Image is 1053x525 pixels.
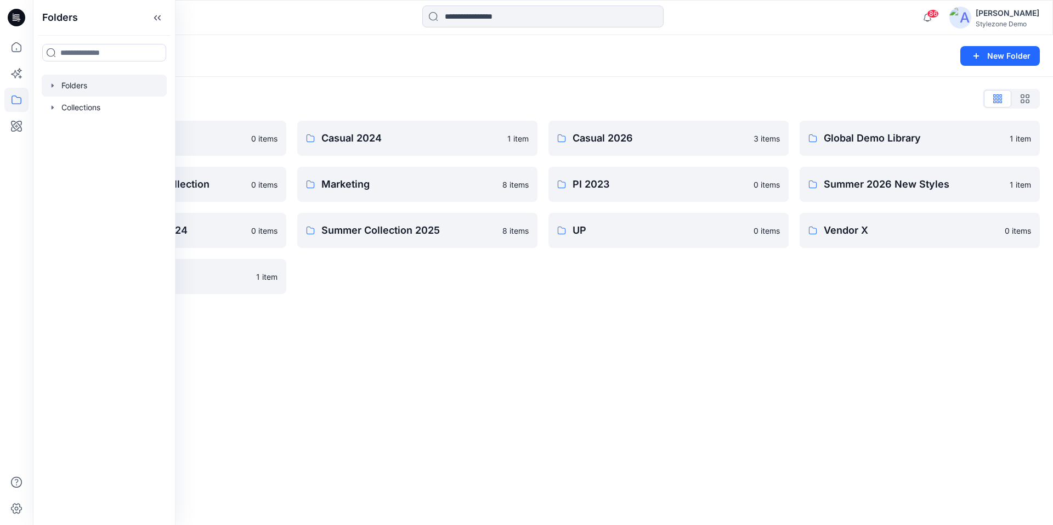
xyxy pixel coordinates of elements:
img: avatar [949,7,971,29]
a: Marketing8 items [297,167,537,202]
p: 0 items [251,179,278,190]
p: 0 items [754,179,780,190]
a: Casual 20263 items [548,121,789,156]
a: Casual 20241 item [297,121,537,156]
p: 8 items [502,225,529,236]
p: UP [573,223,747,238]
div: Stylezone Demo [976,20,1039,28]
span: 86 [927,9,939,18]
a: PI 20230 items [548,167,789,202]
a: UP0 items [548,213,789,248]
p: 1 item [256,271,278,283]
p: Global Demo Library [824,131,1003,146]
a: Global Demo Library1 item [800,121,1040,156]
a: Summer Collection 20258 items [297,213,537,248]
p: 8 items [502,179,529,190]
p: Marketing [321,177,496,192]
div: [PERSON_NAME] [976,7,1039,20]
button: New Folder [960,46,1040,66]
p: Vendor X [824,223,998,238]
p: 0 items [754,225,780,236]
p: 3 items [754,133,780,144]
p: 0 items [251,225,278,236]
p: Casual 2026 [573,131,747,146]
p: 0 items [1005,225,1031,236]
p: Casual 2024 [321,131,501,146]
p: 1 item [1010,133,1031,144]
p: Summer Collection 2025 [321,223,496,238]
p: Summer 2026 New Styles [824,177,1003,192]
p: 1 item [1010,179,1031,190]
p: 1 item [507,133,529,144]
p: PI 2023 [573,177,747,192]
p: 0 items [251,133,278,144]
a: Summer 2026 New Styles1 item [800,167,1040,202]
a: Vendor X0 items [800,213,1040,248]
